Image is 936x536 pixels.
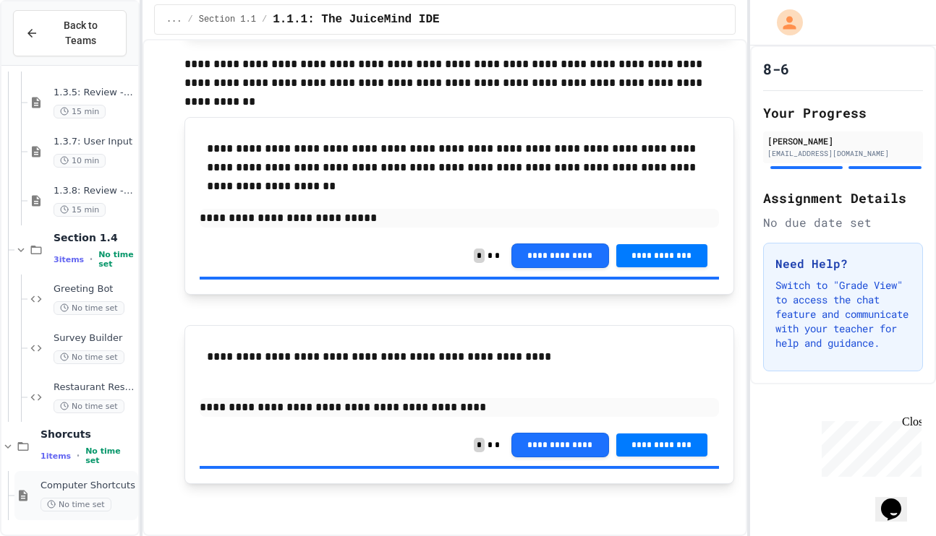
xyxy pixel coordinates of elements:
[262,14,267,25] span: /
[54,87,135,99] span: 1.3.5: Review - String Operators
[54,231,135,244] span: Section 1.4
[85,446,135,465] span: No time set
[6,6,100,92] div: Chat with us now!Close
[54,399,124,413] span: No time set
[54,255,84,264] span: 3 items
[90,254,93,265] span: •
[54,332,135,345] span: Survey Builder
[54,136,135,148] span: 1.3.7: User Input
[816,415,922,477] iframe: chat widget
[13,10,127,56] button: Back to Teams
[98,250,135,269] span: No time set
[875,478,922,522] iframe: chat widget
[763,59,789,79] h1: 8-6
[54,185,135,197] span: 1.3.8: Review - User Input
[763,103,923,123] h2: Your Progress
[763,214,923,231] div: No due date set
[54,105,106,118] span: 15 min
[41,428,135,441] span: Shorcuts
[762,6,807,39] div: My Account
[77,450,80,462] span: •
[54,283,135,295] span: Greeting Bot
[47,18,114,48] span: Back to Teams
[54,203,106,217] span: 15 min
[54,381,135,394] span: Restaurant Reservation System
[775,255,911,272] h3: Need Help?
[763,188,923,208] h2: Assignment Details
[199,14,256,25] span: Section 1.1
[41,480,135,492] span: Computer Shortcuts
[54,154,106,168] span: 10 min
[767,148,919,159] div: [EMAIL_ADDRESS][DOMAIN_NAME]
[41,498,111,511] span: No time set
[188,14,193,25] span: /
[273,11,439,28] span: 1.1.1: The JuiceMind IDE
[54,350,124,364] span: No time set
[54,301,124,315] span: No time set
[767,134,919,147] div: [PERSON_NAME]
[166,14,182,25] span: ...
[775,278,911,350] p: Switch to "Grade View" to access the chat feature and communicate with your teacher for help and ...
[41,451,71,461] span: 1 items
